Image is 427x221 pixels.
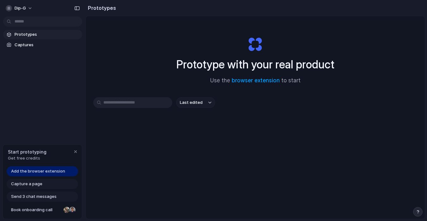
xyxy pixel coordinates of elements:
[63,206,70,214] div: Nicole Kubica
[11,207,61,213] span: Book onboarding call
[180,99,203,106] span: Last edited
[8,148,46,155] span: Start prototyping
[210,77,301,85] span: Use the to start
[8,155,46,161] span: Get free credits
[15,31,80,38] span: Prototypes
[15,42,80,48] span: Captures
[69,206,76,214] div: Christian Iacullo
[7,205,78,215] a: Book onboarding call
[11,168,65,174] span: Add the browser extension
[3,30,82,39] a: Prototypes
[11,181,42,187] span: Capture a page
[3,40,82,50] a: Captures
[11,193,57,200] span: Send 3 chat messages
[3,3,36,13] button: dip-g
[176,97,215,108] button: Last edited
[232,77,280,84] a: browser extension
[176,56,334,73] h1: Prototype with your real product
[85,4,116,12] h2: Prototypes
[15,5,26,11] span: dip-g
